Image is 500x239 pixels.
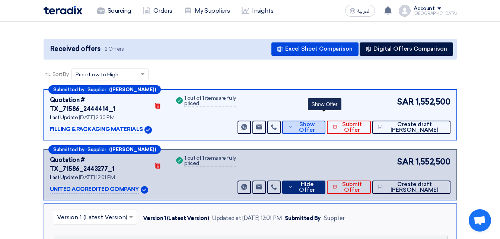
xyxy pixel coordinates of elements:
button: Show Offer [282,121,325,134]
div: Updated at [DATE] 12:01 PM [212,214,282,223]
span: 1,552,500 [415,96,450,108]
span: Last Update [50,174,78,181]
p: UNITED ACCREDITED COMPANY [50,185,139,194]
span: Submitted by [53,147,85,152]
b: ([PERSON_NAME]) [109,147,156,152]
span: Hide Offer [295,182,319,193]
span: Submit Offer [339,182,365,193]
span: Sort By [52,70,69,78]
button: Excel Sheet Comparison [271,42,359,56]
div: Supplier [324,214,345,223]
span: Create draft [PERSON_NAME] [385,182,445,193]
span: Last Update [50,114,78,121]
p: FILLING & PACKAGING MATERIALS [50,125,143,134]
b: ([PERSON_NAME]) [109,87,156,92]
button: Create draft [PERSON_NAME] [372,121,450,134]
span: 1,552,500 [415,156,450,168]
span: العربية [357,9,370,14]
img: Verified Account [141,186,148,194]
div: Quotation # TX_71586_2443277_1 [50,156,150,173]
button: Hide Offer [282,181,325,194]
img: Teradix logo [44,6,82,15]
div: 1 out of 1 items are fully priced [184,96,236,107]
span: Supplier [87,87,106,92]
div: 1 out of 1 items are fully priced [184,156,236,167]
div: [GEOGRAPHIC_DATA] [414,12,457,16]
div: Quotation # TX_71586_2444414_1 [50,96,150,114]
span: Supplier [87,147,106,152]
div: Open chat [469,209,491,232]
div: – [48,85,161,94]
div: Account [414,6,435,12]
button: Digital Offers Comparison [360,42,453,56]
span: Create draft [PERSON_NAME] [385,122,445,133]
img: profile_test.png [399,5,411,17]
span: 2 Offers [105,45,124,52]
div: Submitted By [285,214,321,223]
span: Submitted by [53,87,85,92]
img: Verified Account [144,126,152,134]
button: Submit Offer [327,121,371,134]
span: [DATE] 2:30 PM [79,114,114,121]
div: Version 1 (Latest Version) [143,214,209,223]
button: العربية [345,5,375,17]
div: Show Offer [308,98,341,110]
button: Create draft [PERSON_NAME] [372,181,450,194]
span: SAR [397,156,414,168]
span: [DATE] 12:01 PM [79,174,115,181]
button: Submit Offer [327,181,371,194]
span: SAR [397,96,414,108]
span: Received offers [50,44,101,54]
a: Insights [236,3,279,19]
a: My Suppliers [178,3,236,19]
div: – [48,145,161,154]
a: Sourcing [91,3,137,19]
a: Orders [137,3,178,19]
span: Submit Offer [339,122,365,133]
span: Show Offer [294,122,319,133]
span: Price Low to High [76,71,118,79]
